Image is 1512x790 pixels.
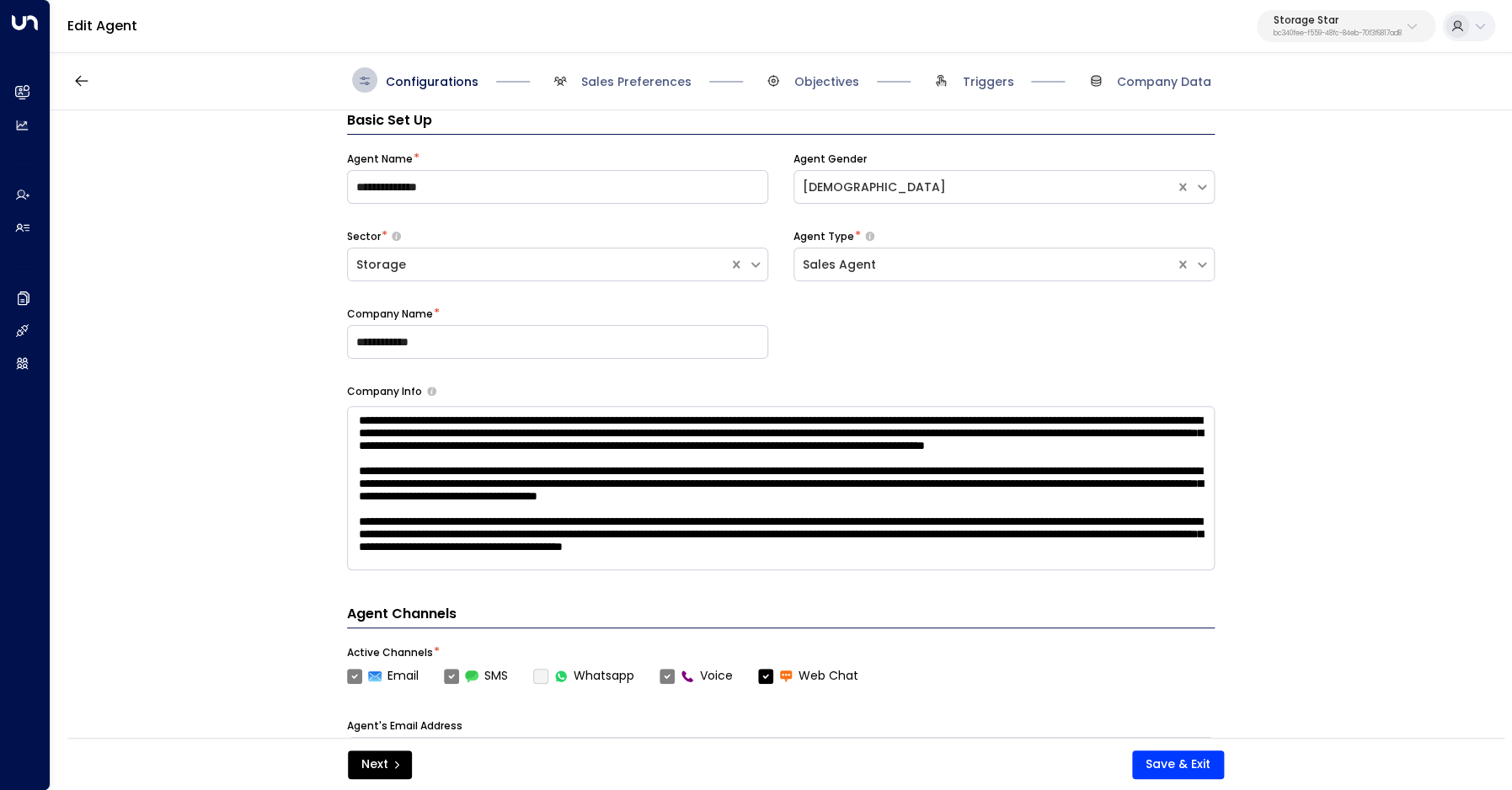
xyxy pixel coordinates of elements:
button: Select whether your copilot will handle inquiries directly from leads or from brokers representin... [392,231,401,242]
span: Company Data [1117,73,1211,90]
span: Objectives [794,73,859,90]
button: Save & Exit [1132,750,1224,779]
label: Active Channels [347,645,433,660]
label: Sector [347,229,381,244]
label: Company Info [347,384,422,399]
div: Storage [356,256,720,274]
div: To activate this channel, please go to the Integrations page [533,667,634,685]
a: Edit Agent [67,16,137,35]
p: bc340fee-f559-48fc-84eb-70f3f6817ad8 [1274,30,1402,37]
p: Storage Star [1274,15,1402,25]
button: Next [348,750,412,779]
span: Configurations [386,73,478,90]
h4: Agent Channels [347,604,1215,628]
button: Select whether your copilot will handle inquiries directly from leads or from brokers representin... [865,231,874,242]
span: Triggers [962,73,1013,90]
label: Web Chat [758,667,858,685]
label: Whatsapp [533,667,634,685]
label: Voice [660,667,733,685]
label: Agent's Email Address [347,718,462,734]
span: Sales Preferences [581,73,692,90]
label: Agent Type [793,229,854,244]
button: Storage Starbc340fee-f559-48fc-84eb-70f3f6817ad8 [1257,10,1435,42]
h3: Basic Set Up [347,110,1215,135]
button: Provide a brief overview of your company, including your industry, products or services, and any ... [427,387,436,396]
label: Company Name [347,307,433,322]
label: Email [347,667,419,685]
div: [DEMOGRAPHIC_DATA] [803,179,1167,196]
div: Sales Agent [803,256,1167,274]
label: Agent Name [347,152,413,167]
label: SMS [444,667,508,685]
label: Agent Gender [793,152,867,167]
